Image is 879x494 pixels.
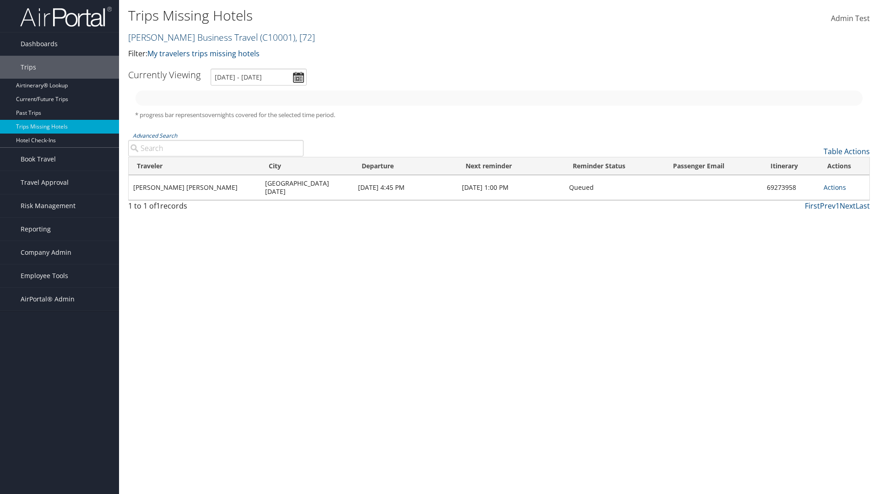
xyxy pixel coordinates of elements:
[147,48,260,59] a: My travelers trips missing hotels
[564,175,665,200] td: Queued
[21,171,69,194] span: Travel Approval
[824,183,846,192] a: Actions
[135,111,863,119] h5: * progress bar represents overnights covered for the selected time period.
[824,146,870,156] a: Table Actions
[819,157,869,175] th: Actions
[762,175,819,200] td: 69273958
[820,201,836,211] a: Prev
[457,157,565,175] th: Next reminder
[836,201,840,211] a: 1
[260,157,353,175] th: City: activate to sort column ascending
[21,194,76,217] span: Risk Management
[840,201,856,211] a: Next
[457,175,565,200] td: [DATE] 1:00 PM
[133,132,177,140] a: Advanced Search
[21,218,51,241] span: Reporting
[129,175,260,200] td: [PERSON_NAME] [PERSON_NAME]
[128,6,623,25] h1: Trips Missing Hotels
[805,201,820,211] a: First
[353,175,457,200] td: [DATE] 4:45 PM
[353,157,457,175] th: Departure: activate to sort column ascending
[856,201,870,211] a: Last
[21,264,68,287] span: Employee Tools
[260,31,295,43] span: ( C10001 )
[128,69,201,81] h3: Currently Viewing
[128,48,623,60] p: Filter:
[129,157,260,175] th: Traveler: activate to sort column ascending
[21,288,75,311] span: AirPortal® Admin
[211,69,307,86] input: [DATE] - [DATE]
[21,148,56,171] span: Book Travel
[260,175,353,200] td: [GEOGRAPHIC_DATA][DATE]
[665,157,762,175] th: Passenger Email: activate to sort column ascending
[21,241,71,264] span: Company Admin
[128,200,304,216] div: 1 to 1 of records
[831,5,870,33] a: Admin Test
[564,157,665,175] th: Reminder Status
[128,31,315,43] a: [PERSON_NAME] Business Travel
[295,31,315,43] span: , [ 72 ]
[20,6,112,27] img: airportal-logo.png
[831,13,870,23] span: Admin Test
[128,140,304,156] input: Advanced Search
[21,56,36,79] span: Trips
[21,32,58,55] span: Dashboards
[762,157,819,175] th: Itinerary
[156,201,160,211] span: 1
